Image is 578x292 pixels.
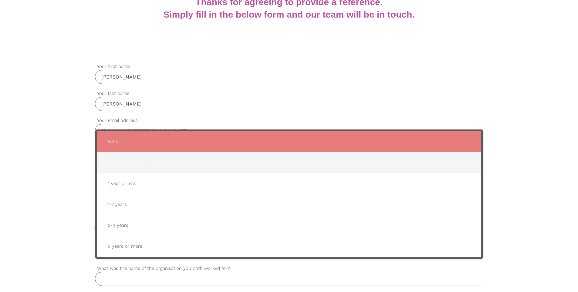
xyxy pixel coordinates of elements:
span: 6 months or less [103,155,475,170]
label: How do you know the person you are giving a reference for? [95,198,483,205]
span: 5 years or more [103,239,475,254]
b: Simply fill in the below form and our team will be in touch. [163,9,414,19]
label: Your last name [95,90,483,97]
span: Select... [103,134,475,149]
span: Please confirm that the person you are giving a reference for is not a relative [95,225,282,232]
label: Your first name [95,63,483,70]
label: Your email address [95,117,483,124]
span: 1 year or less [103,176,475,191]
span: 1-2 years [103,197,475,212]
label: What was the name of the organisation you both worked for? [95,265,483,272]
span: 2-4 years [103,218,475,233]
label: Mobile phone number [95,144,483,151]
label: How long did they work for you [95,238,483,245]
label: Name of person you are giving a reference for [95,171,483,178]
